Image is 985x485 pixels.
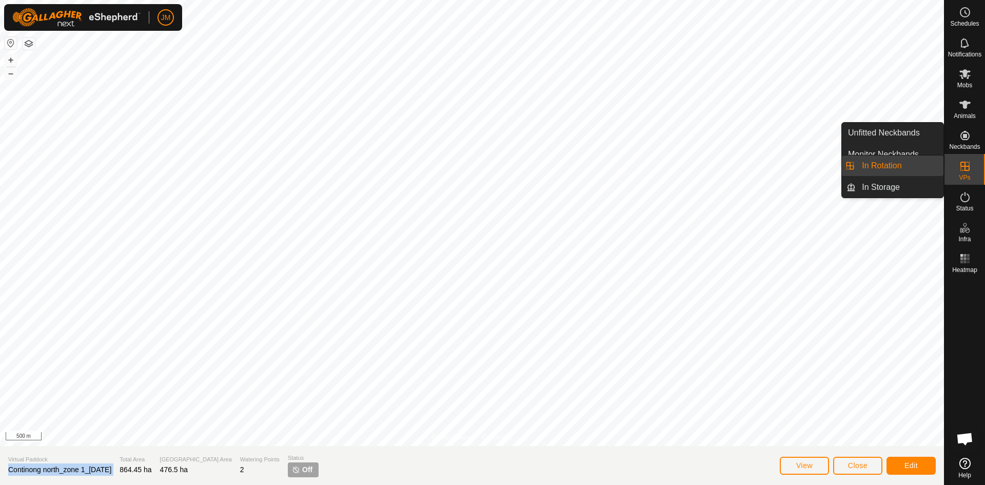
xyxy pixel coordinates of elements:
img: turn-off [292,465,300,474]
span: 864.45 ha [120,465,151,474]
a: In Storage [856,177,943,198]
span: Mobs [957,82,972,88]
div: Open chat [950,423,980,454]
span: Virtual Paddock [8,455,111,464]
span: Edit [904,461,918,470]
span: In Rotation [862,160,901,172]
span: 2 [240,465,244,474]
span: Unfitted Neckbands [848,127,920,139]
span: In Storage [862,181,900,193]
span: Status [288,454,319,462]
span: Close [848,461,868,470]
span: Schedules [950,21,979,27]
span: 476.5 ha [160,465,188,474]
button: + [5,54,17,66]
a: Help [944,454,985,482]
span: Infra [958,236,971,242]
span: Watering Points [240,455,280,464]
span: View [796,461,813,470]
button: – [5,67,17,80]
a: Privacy Policy [431,433,470,442]
span: Neckbands [949,144,980,150]
span: Animals [954,113,976,119]
li: In Rotation [842,156,943,176]
button: Close [833,457,882,475]
span: Off [302,464,312,475]
button: Edit [887,457,936,475]
span: Status [956,205,973,211]
span: Heatmap [952,267,977,273]
a: In Rotation [856,156,943,176]
span: Continong north_zone 1_[DATE] [8,465,111,474]
span: Monitor Neckbands [848,148,919,161]
span: Notifications [948,51,981,57]
button: Reset Map [5,37,17,49]
span: JM [161,12,171,23]
span: VPs [959,174,970,181]
span: Total Area [120,455,151,464]
span: [GEOGRAPHIC_DATA] Area [160,455,232,464]
button: View [780,457,829,475]
button: Map Layers [23,37,35,50]
a: Monitor Neckbands [842,144,943,165]
a: Unfitted Neckbands [842,123,943,143]
a: Contact Us [482,433,513,442]
img: Gallagher Logo [12,8,141,27]
span: Help [958,472,971,478]
li: In Storage [842,177,943,198]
